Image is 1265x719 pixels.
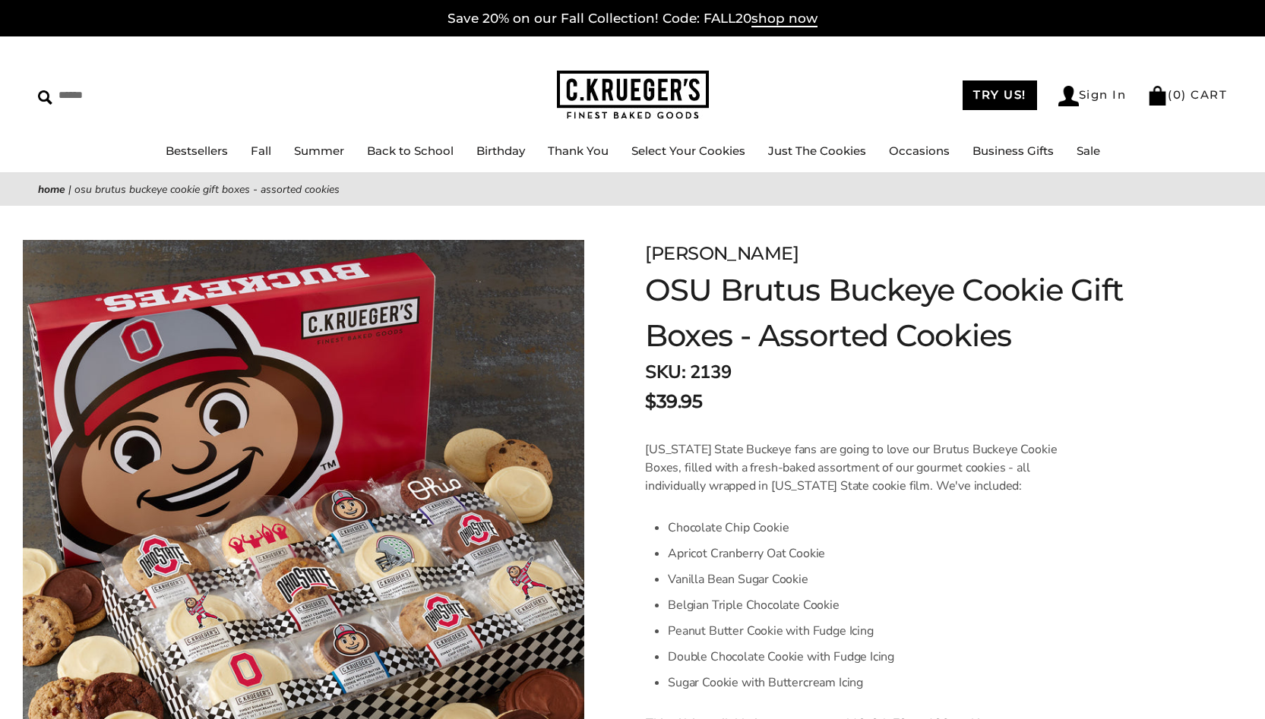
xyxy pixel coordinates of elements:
[668,592,1061,618] li: Belgian Triple Chocolate Cookie
[768,143,866,158] a: Just The Cookies
[38,181,1227,198] nav: breadcrumbs
[557,71,709,120] img: C.KRUEGER'S
[476,143,525,158] a: Birthday
[251,143,271,158] a: Fall
[668,644,1061,670] li: Double Chocolate Cookie with Fudge Icing
[668,618,1061,644] li: Peanut Butter Cookie with Fudge Icing
[68,182,71,197] span: |
[1147,86,1168,106] img: Bag
[668,566,1061,592] li: Vanilla Bean Sugar Cookie
[645,360,685,384] strong: SKU:
[645,240,1130,267] div: [PERSON_NAME]
[447,11,818,27] a: Save 20% on our Fall Collection! Code: FALL20shop now
[690,360,731,384] span: 2139
[1058,86,1079,106] img: Account
[668,515,1061,541] li: Chocolate Chip Cookie
[367,143,454,158] a: Back to School
[751,11,818,27] span: shop now
[668,541,1061,566] li: Apricot Cranberry Oat Cookie
[1173,87,1182,102] span: 0
[668,670,1061,695] li: Sugar Cookie with Buttercream Icing
[1147,87,1227,102] a: (0) CART
[548,143,609,158] a: Thank You
[74,182,340,197] span: OSU Brutus Buckeye Cookie Gift Boxes - Assorted Cookies
[294,143,344,158] a: Summer
[889,143,950,158] a: Occasions
[645,440,1061,495] p: [US_STATE] State Buckeye fans are going to love our Brutus Buckeye Cookie Boxes, filled with a fr...
[1077,143,1100,158] a: Sale
[166,143,228,158] a: Bestsellers
[963,80,1037,110] a: TRY US!
[1058,86,1127,106] a: Sign In
[38,182,65,197] a: Home
[38,90,52,105] img: Search
[631,143,745,158] a: Select Your Cookies
[645,267,1130,358] h1: OSU Brutus Buckeye Cookie Gift Boxes - Assorted Cookies
[38,84,219,107] input: Search
[645,388,702,415] span: $39.95
[972,143,1054,158] a: Business Gifts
